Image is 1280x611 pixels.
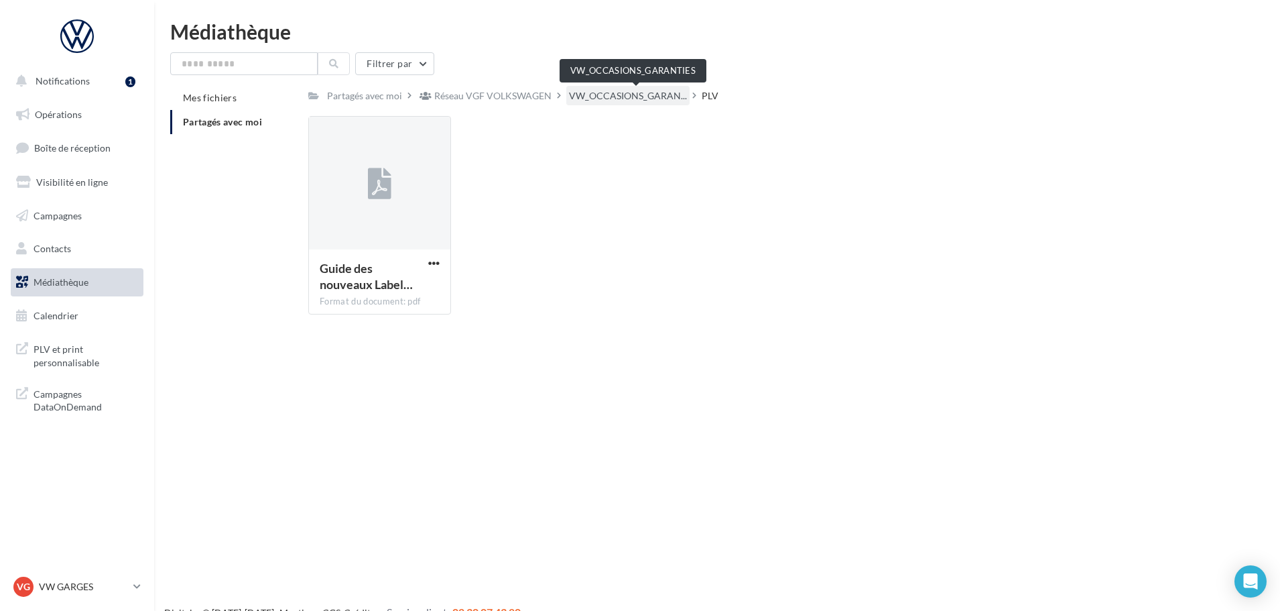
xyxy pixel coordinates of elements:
span: Boîte de réception [34,142,111,154]
div: Partagés avec moi [327,89,402,103]
a: Opérations [8,101,146,129]
div: VW_OCCASIONS_GARANTIES [560,59,706,82]
span: VW_OCCASIONS_GARAN... [569,89,687,103]
a: Visibilité en ligne [8,168,146,197]
span: Opérations [35,109,82,120]
div: 1 [125,76,135,87]
span: Notifications [36,75,90,87]
span: Médiathèque [34,276,88,288]
a: VG VW GARGES [11,574,143,600]
span: Visibilité en ligne [36,176,108,188]
button: Notifications 1 [8,67,141,95]
a: Contacts [8,235,146,263]
span: Campagnes [34,209,82,221]
a: Boîte de réception [8,133,146,162]
button: Filtrer par [355,52,434,75]
div: PLV [702,89,718,103]
a: Médiathèque [8,268,146,296]
div: Médiathèque [170,21,1264,42]
a: Calendrier [8,302,146,330]
a: Campagnes [8,202,146,230]
a: Campagnes DataOnDemand [8,380,146,419]
span: VG [17,580,30,594]
a: PLV et print personnalisable [8,335,146,374]
span: Contacts [34,243,71,254]
p: VW GARGES [39,580,128,594]
span: Campagnes DataOnDemand [34,385,138,414]
div: Open Intercom Messenger [1234,565,1267,598]
span: Mes fichiers [183,92,237,103]
span: Partagés avec moi [183,116,262,127]
span: Guide des nouveaux Labels VO VGF - Communication et PLV - Juillet 2025 [320,261,413,292]
div: Réseau VGF VOLKSWAGEN [434,89,552,103]
span: Calendrier [34,310,78,321]
span: PLV et print personnalisable [34,340,138,369]
div: Format du document: pdf [320,296,440,308]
